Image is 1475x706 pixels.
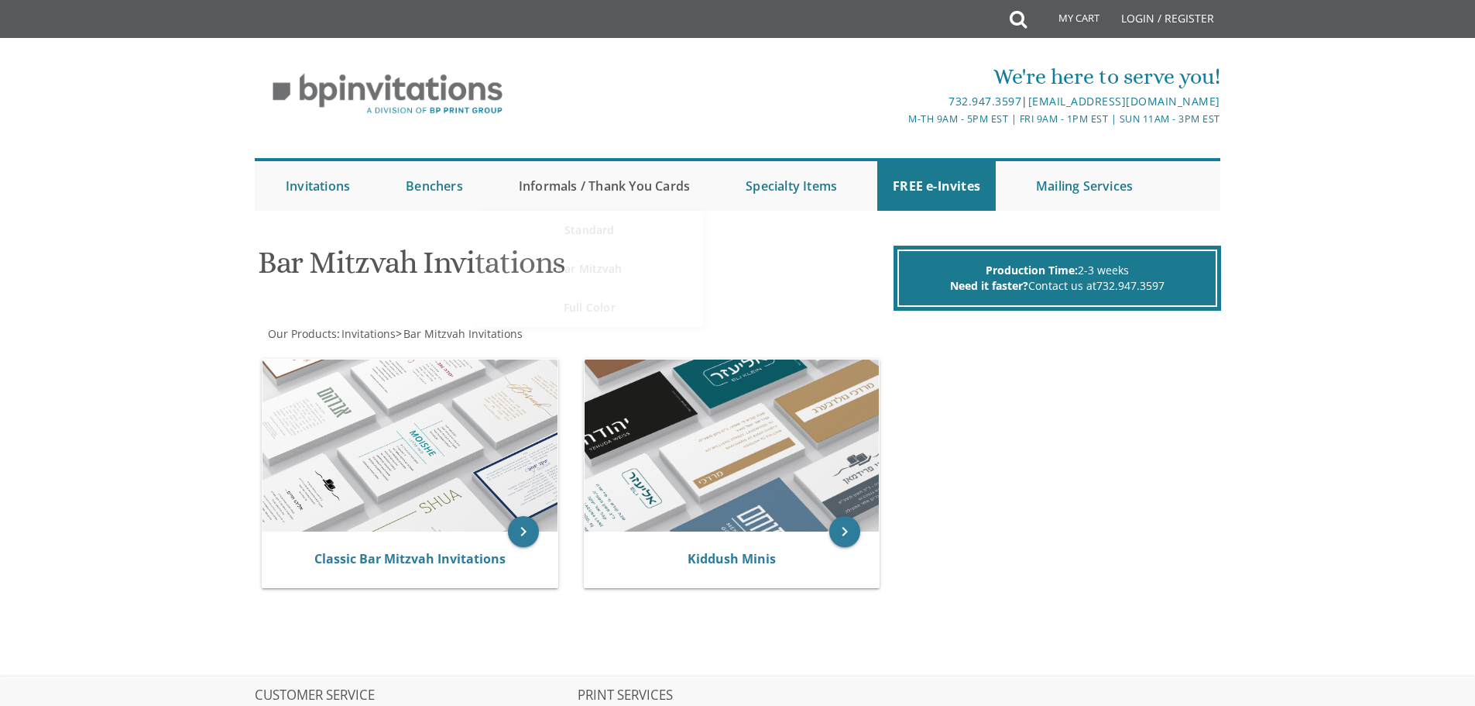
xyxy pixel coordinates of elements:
[390,161,479,211] a: Benchers
[1025,2,1110,40] a: My Cart
[476,250,703,288] a: Bar Mitzvah
[255,62,520,126] img: BP Invitation Loft
[396,326,523,341] span: >
[314,550,506,567] a: Classic Bar Mitzvah Invitations
[340,326,396,341] a: Invitations
[1028,94,1220,108] a: [EMAIL_ADDRESS][DOMAIN_NAME]
[578,111,1220,127] div: M-Th 9am - 5pm EST | Fri 9am - 1pm EST | Sun 11am - 3pm EST
[877,161,996,211] a: FREE e-Invites
[266,326,337,341] a: Our Products
[402,326,523,341] a: Bar Mitzvah Invitations
[578,61,1220,92] div: We're here to serve you!
[341,326,396,341] span: Invitations
[255,688,575,704] h2: CUSTOMER SERVICE
[1379,609,1475,683] iframe: chat widget
[508,516,539,547] a: keyboard_arrow_right
[476,288,703,327] a: Full Color
[948,94,1021,108] a: 732.947.3597
[503,161,705,211] a: Informals / Thank You Cards
[950,278,1028,293] span: Need it faster?
[258,246,890,291] h1: Bar Mitzvah Invitations
[1020,161,1148,211] a: Mailing Services
[578,92,1220,111] div: |
[255,326,738,342] div: :
[578,688,898,704] h2: PRINT SERVICES
[986,263,1078,277] span: Production Time:
[1096,278,1165,293] a: 732.947.3597
[270,161,365,211] a: Invitations
[476,211,703,250] a: Standard
[730,161,852,211] a: Specialty Items
[403,326,523,341] span: Bar Mitzvah Invitations
[262,360,557,532] img: Classic Bar Mitzvah Invitations
[585,360,880,532] img: Kiddush Minis
[829,516,860,547] a: keyboard_arrow_right
[688,550,776,567] a: Kiddush Minis
[897,250,1217,307] div: 2-3 weeks Contact us at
